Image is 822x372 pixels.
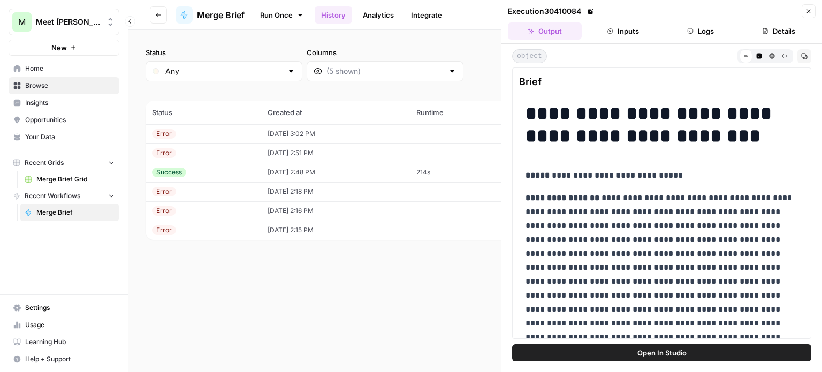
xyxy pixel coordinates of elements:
[197,9,245,21] span: Merge Brief
[261,143,410,163] td: [DATE] 2:51 PM
[9,9,119,35] button: Workspace: Meet Alfred SEO
[25,98,115,108] span: Insights
[20,204,119,221] a: Merge Brief
[315,6,352,24] a: History
[25,115,115,125] span: Opportunities
[25,303,115,313] span: Settings
[9,299,119,316] a: Settings
[637,347,687,358] span: Open In Studio
[36,208,115,217] span: Merge Brief
[326,66,444,77] input: (5 shown)
[356,6,400,24] a: Analytics
[146,81,805,101] span: (6 records)
[20,171,119,188] a: Merge Brief Grid
[508,6,596,17] div: Execution 30410084
[586,22,660,40] button: Inputs
[146,101,261,124] th: Status
[152,148,176,158] div: Error
[9,111,119,128] a: Opportunities
[9,333,119,351] a: Learning Hub
[152,225,176,235] div: Error
[25,191,80,201] span: Recent Workflows
[261,163,410,182] td: [DATE] 2:48 PM
[152,187,176,196] div: Error
[18,16,26,28] span: M
[9,351,119,368] button: Help + Support
[146,47,302,58] label: Status
[9,188,119,204] button: Recent Workflows
[25,132,115,142] span: Your Data
[512,49,547,63] span: object
[25,158,64,168] span: Recent Grids
[9,316,119,333] a: Usage
[512,344,811,361] button: Open In Studio
[261,201,410,221] td: [DATE] 2:16 PM
[519,74,804,89] span: Brief
[25,354,115,364] span: Help + Support
[36,17,101,27] span: Meet [PERSON_NAME]
[165,66,283,77] input: Any
[25,81,115,90] span: Browse
[307,47,463,58] label: Columns
[664,22,738,40] button: Logs
[261,182,410,201] td: [DATE] 2:18 PM
[9,60,119,77] a: Home
[176,6,245,24] a: Merge Brief
[9,40,119,56] button: New
[152,206,176,216] div: Error
[253,6,310,24] a: Run Once
[261,221,410,240] td: [DATE] 2:15 PM
[152,129,176,139] div: Error
[9,128,119,146] a: Your Data
[508,22,582,40] button: Output
[36,174,115,184] span: Merge Brief Grid
[51,42,67,53] span: New
[261,124,410,143] td: [DATE] 3:02 PM
[9,77,119,94] a: Browse
[742,22,816,40] button: Details
[405,6,448,24] a: Integrate
[9,94,119,111] a: Insights
[410,101,508,124] th: Runtime
[25,337,115,347] span: Learning Hub
[9,155,119,171] button: Recent Grids
[25,320,115,330] span: Usage
[152,168,186,177] div: Success
[410,163,508,182] td: 214s
[25,64,115,73] span: Home
[261,101,410,124] th: Created at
